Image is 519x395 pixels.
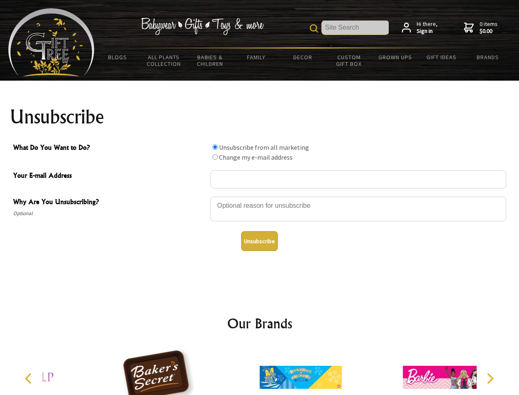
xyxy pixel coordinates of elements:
a: Gift Ideas [418,49,465,66]
img: Babywear - Gifts - Toys & more [141,18,264,35]
input: What Do You Want to Do? [212,154,218,160]
button: Previous [21,369,39,388]
a: 0 items$0.00 [464,21,498,35]
input: What Do You Want to Do? [212,144,218,150]
h2: Our Brands [16,314,503,333]
input: Your E-mail Address [210,170,506,188]
a: All Plants Collection [141,49,187,72]
input: Site Search [322,21,389,35]
span: Why Are You Unsubscribing? [13,197,206,209]
button: Next [481,369,499,388]
a: BLOGS [95,49,141,66]
label: Unsubscribe from all marketing [219,143,309,151]
a: Custom Gift Box [326,49,372,72]
a: Brands [465,49,511,66]
textarea: Why Are You Unsubscribing? [210,197,506,221]
img: Babyware - Gifts - Toys and more... [8,8,95,77]
span: Your E-mail Address [13,170,206,182]
a: Hi there,Sign in [402,21,438,35]
strong: Sign in [417,28,438,35]
span: Hi there, [417,21,438,35]
span: What Do You Want to Do? [13,142,206,154]
a: Grown Ups [372,49,418,66]
span: Optional [13,209,206,218]
a: Babies & Children [187,49,233,72]
a: Family [233,49,280,66]
strong: $0.00 [480,28,498,35]
span: 0 items [480,20,498,35]
a: Decor [279,49,326,66]
label: Change my e-mail address [219,153,293,161]
img: product search [310,24,318,33]
h1: Unsubscribe [10,107,510,127]
button: Unsubscribe [241,231,278,251]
